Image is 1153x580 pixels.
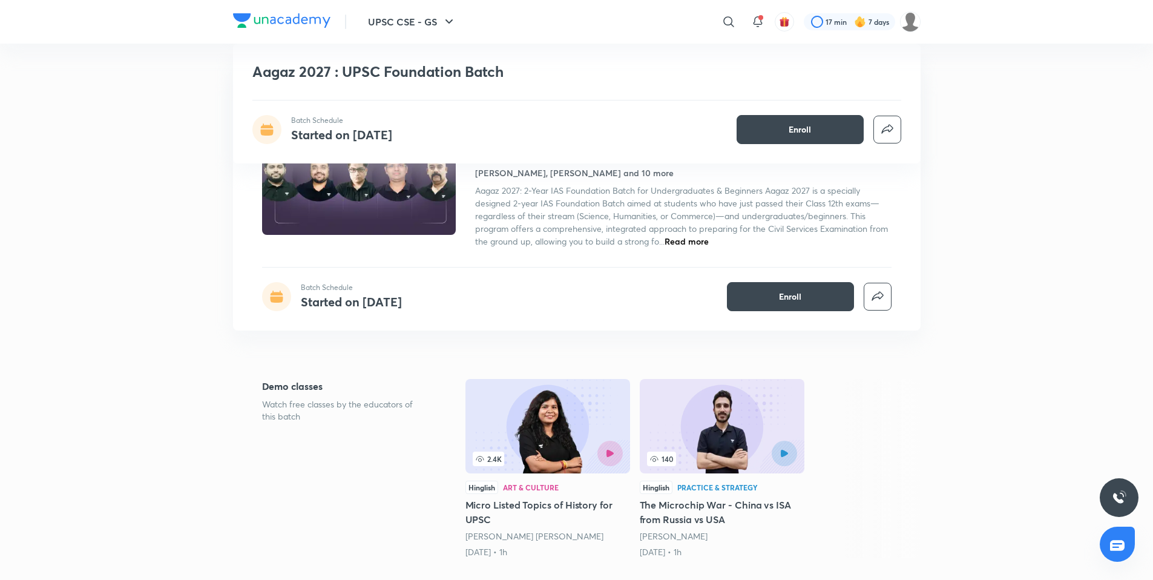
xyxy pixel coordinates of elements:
a: Company Logo [233,13,330,31]
h5: The Microchip War - China vs ISA from Russia vs USA [640,498,804,527]
span: Aagaz 2027: 2-Year IAS Foundation Batch for Undergraduates & Beginners Aagaz 2027 is a specially ... [475,185,888,247]
div: Hinglish [465,481,498,494]
h5: Demo classes [262,379,427,394]
p: Watch free classes by the educators of this batch [262,398,427,423]
img: ttu [1112,490,1126,505]
img: Company Logo [233,13,330,28]
button: avatar [775,12,794,31]
h5: Micro Listed Topics of History for UPSC [465,498,630,527]
div: Aditya Pratap Singh [640,530,804,542]
a: The Microchip War - China vs ISA from Russia vs USA [640,379,804,558]
img: Thumbnail [260,125,457,236]
a: 2.4KHinglishArt & CultureMicro Listed Topics of History for UPSC[PERSON_NAME] [PERSON_NAME][DATE]... [465,379,630,558]
div: Art & Culture [503,484,559,491]
h4: Started on [DATE] [301,294,402,310]
a: [PERSON_NAME] [640,530,708,542]
img: Ayush Kumar [900,12,921,32]
div: 6th Jun • 1h [465,546,630,558]
span: Read more [665,236,709,247]
h1: Aagaz 2027 : UPSC Foundation Batch [252,63,726,81]
button: Enroll [737,115,864,144]
button: Enroll [727,282,854,311]
p: Batch Schedule [291,115,392,126]
span: Enroll [779,291,801,303]
button: UPSC CSE - GS [361,10,464,34]
a: Micro Listed Topics of History for UPSC [465,379,630,558]
img: avatar [779,16,790,27]
div: Practice & Strategy [677,484,758,491]
p: Batch Schedule [301,282,402,293]
div: Hinglish [640,481,672,494]
a: [PERSON_NAME] [PERSON_NAME] [465,530,603,542]
div: 6th Jul • 1h [640,546,804,558]
img: streak [854,16,866,28]
span: 140 [647,452,676,466]
h4: [PERSON_NAME], [PERSON_NAME] and 10 more [475,166,674,179]
div: Nandini Singh Tomar [465,530,630,542]
h4: Started on [DATE] [291,127,392,143]
a: 140HinglishPractice & StrategyThe Microchip War - China vs ISA from Russia vs USA[PERSON_NAME][DA... [640,379,804,558]
span: 2.4K [473,452,504,466]
span: Enroll [789,124,811,136]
